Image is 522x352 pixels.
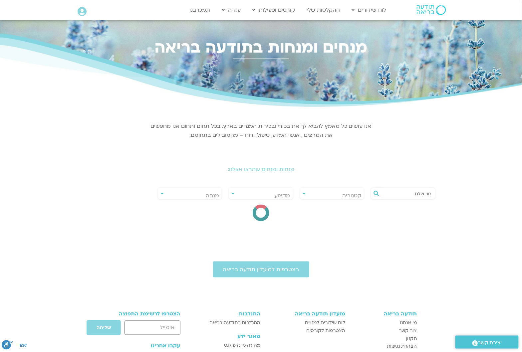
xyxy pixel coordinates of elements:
span: מה זה מיינדפולנס [224,341,260,349]
span: הצהרת נגישות [387,343,417,351]
h3: מועדון תודעה בריאה [267,311,345,317]
h3: מאגר ידע [199,333,260,339]
span: מנחה [206,192,219,199]
a: יצירת קשר [455,336,519,349]
a: לוח שידורים [349,4,390,16]
a: ההקלטות שלי [304,4,344,16]
a: קורסים ופעילות [249,4,299,16]
h3: התנדבות [199,311,260,317]
a: הצטרפות למועדון תודעה בריאה [213,262,309,277]
a: הצהרת נגישות [352,343,417,351]
span: קטגוריה [342,192,361,199]
input: אימייל [125,320,180,335]
a: תמכו בנו [186,4,214,16]
a: הצטרפות לקורסים [267,327,345,335]
span: לוח שידורים למנויים [305,319,346,327]
button: שליחה [86,320,121,336]
span: הצטרפות לקורסים [307,327,346,335]
span: תקנון [406,335,417,343]
span: התנדבות בתודעה בריאה [209,319,260,327]
span: שליחה [97,325,111,330]
p: אנו עושים כל מאמץ להביא לך את בכירי ובכירות המנחים בארץ. בכל תחום ותחום אנו מחפשים את המרצים , אנ... [149,122,373,140]
a: מי אנחנו [352,319,417,327]
span: מי אנחנו [400,319,417,327]
h3: עקבו אחרינו [105,343,180,349]
a: צור קשר [352,327,417,335]
h2: מנחות ומנחים שהרצו אצלנו: [75,166,447,172]
a: מה זה מיינדפולנס [199,341,260,349]
span: הצטרפות למועדון תודעה בריאה [223,266,299,272]
h3: תודעה בריאה [352,311,417,317]
a: עזרה [219,4,244,16]
a: התנדבות בתודעה בריאה [199,319,260,327]
input: חיפוש [381,188,432,199]
h2: מנחים ומנחות בתודעה בריאה [75,38,447,57]
form: טופס חדש [105,320,180,339]
a: תקנון [352,335,417,343]
span: יצירת קשר [478,338,502,347]
a: לוח שידורים למנויים [267,319,345,327]
span: צור קשר [399,327,417,335]
span: מקצוע [275,192,290,199]
h3: הצטרפו לרשימת התפוצה [105,311,180,317]
img: תודעה בריאה [417,5,446,15]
